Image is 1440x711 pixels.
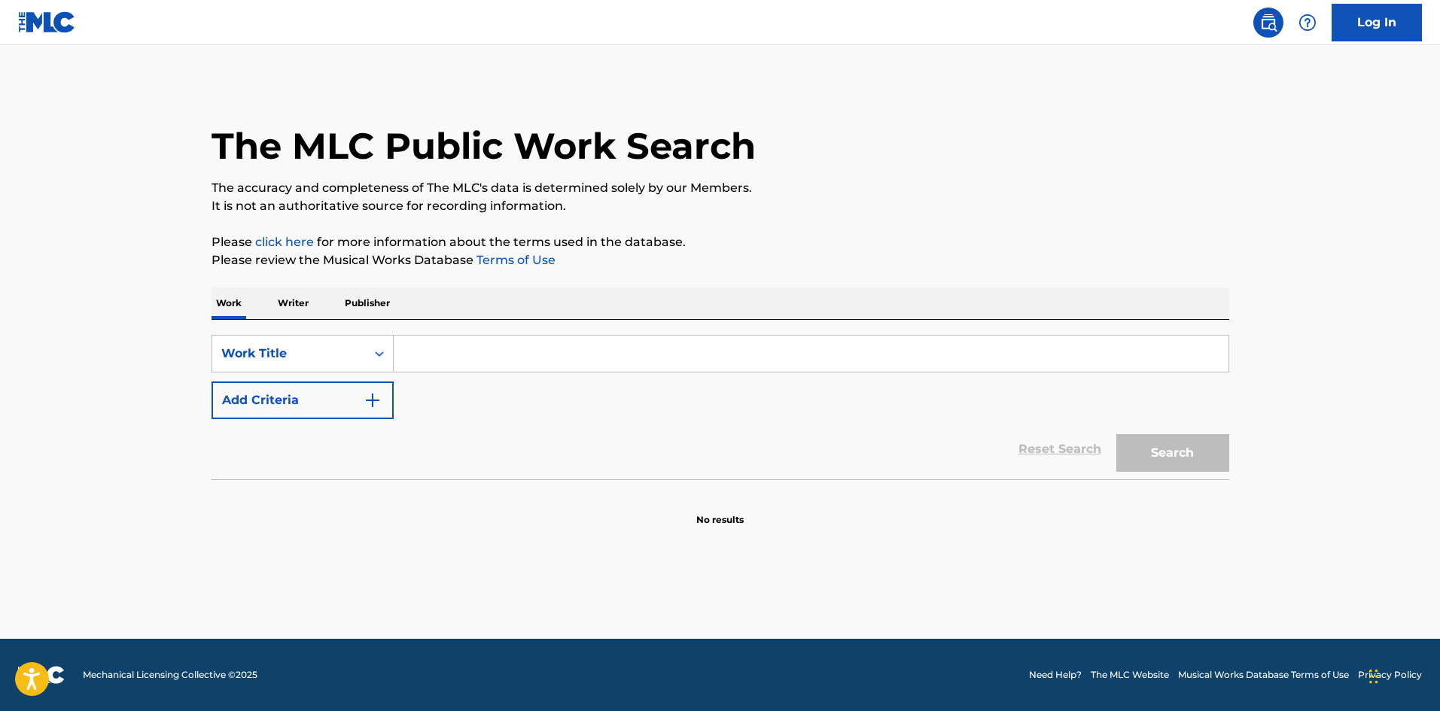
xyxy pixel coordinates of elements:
[1332,4,1422,41] a: Log In
[340,287,394,319] p: Publisher
[1369,654,1378,699] div: Arrastar
[1365,639,1440,711] div: Widget de chat
[696,495,744,527] p: No results
[1178,668,1349,682] a: Musical Works Database Terms of Use
[212,287,246,319] p: Work
[212,335,1229,479] form: Search Form
[18,11,76,33] img: MLC Logo
[212,381,394,419] button: Add Criteria
[1253,8,1283,38] a: Public Search
[212,123,756,169] h1: The MLC Public Work Search
[364,391,382,409] img: 9d2ae6d4665cec9f34b9.svg
[212,251,1229,269] p: Please review the Musical Works Database
[255,235,314,249] a: click here
[221,345,357,363] div: Work Title
[212,233,1229,251] p: Please for more information about the terms used in the database.
[1259,14,1277,32] img: search
[212,179,1229,197] p: The accuracy and completeness of The MLC's data is determined solely by our Members.
[83,668,257,682] span: Mechanical Licensing Collective © 2025
[1298,14,1317,32] img: help
[18,666,65,684] img: logo
[1358,668,1422,682] a: Privacy Policy
[1292,8,1323,38] div: Help
[473,253,556,267] a: Terms of Use
[212,197,1229,215] p: It is not an authoritative source for recording information.
[1029,668,1082,682] a: Need Help?
[1365,639,1440,711] iframe: Chat Widget
[273,287,313,319] p: Writer
[1091,668,1169,682] a: The MLC Website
